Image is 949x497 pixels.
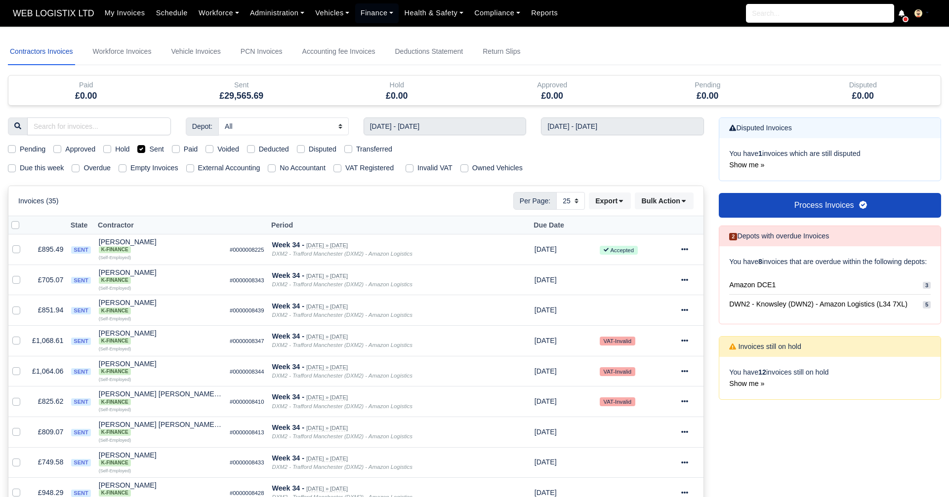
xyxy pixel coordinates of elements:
div: Hold [319,76,475,105]
div: [PERSON_NAME] K-Finance [99,238,222,253]
label: Paid [184,144,198,155]
input: Search for invoices... [27,117,171,135]
td: £749.58 [28,447,67,478]
button: Bulk Action [635,192,694,209]
i: DXM2 - Trafford Manchester (DXM2) - Amazon Logistics [272,281,413,287]
small: VAT-Invalid [600,397,635,406]
a: Accounting fee Invoices [300,38,377,65]
div: Pending [637,79,778,91]
a: Vehicle Invoices [169,38,222,65]
small: (Self-Employed) [99,468,131,473]
small: (Self-Employed) [99,377,131,382]
span: K-Finance [99,277,131,284]
div: Sent [171,79,312,91]
span: 3 [923,282,931,289]
label: Owned Vehicles [472,162,523,174]
small: (Self-Employed) [99,316,131,321]
small: [DATE] » [DATE] [306,425,348,431]
a: WEB LOGISTIX LTD [8,4,99,23]
a: Deductions Statement [393,38,465,65]
span: 3 days from now [535,245,557,253]
label: Empty Invoices [130,162,178,174]
div: [PERSON_NAME] [99,299,222,314]
td: £895.49 [28,234,67,265]
small: #0000008225 [230,247,264,253]
a: Schedule [151,3,193,23]
h6: Depots with overdue Invoices [729,232,829,240]
td: £851.94 [28,295,67,326]
label: Overdue [83,162,111,174]
h5: £29,565.69 [171,91,312,101]
i: DXM2 - Trafford Manchester (DXM2) - Amazon Logistics [272,464,413,470]
strong: Week 34 - [272,241,304,249]
span: sent [71,429,90,436]
label: Hold [115,144,129,155]
small: #0000008433 [230,459,264,465]
strong: Week 34 - [272,302,304,310]
a: Reports [526,3,563,23]
span: WEB LOGISTIX LTD [8,3,99,23]
h6: Invoices still on hold [729,343,801,351]
label: Disputed [309,144,336,155]
span: 3 days from now [535,276,557,284]
span: sent [71,368,90,376]
div: [PERSON_NAME] [99,360,222,375]
span: 3 days from now [535,397,557,405]
th: Due Date [531,216,596,234]
a: Finance [355,3,399,23]
a: Health & Safety [399,3,469,23]
span: sent [71,307,90,314]
a: Workforce [193,3,245,23]
div: [PERSON_NAME] K-Finance [99,360,222,375]
strong: Week 34 - [272,332,304,340]
span: 3 days from now [535,367,557,375]
h5: £0.00 [482,91,623,101]
small: VAT-Invalid [600,337,635,345]
th: State [67,216,94,234]
h6: Invoices (35) [18,197,59,205]
td: £705.07 [28,265,67,295]
h5: £0.00 [327,91,467,101]
div: Approved [482,79,623,91]
span: sent [71,490,90,497]
span: K-Finance [99,307,131,314]
strong: Week 34 - [272,363,304,371]
div: Sent [164,76,320,105]
a: Compliance [469,3,526,23]
small: #0000008343 [230,277,264,283]
small: (Self-Employed) [99,346,131,351]
small: (Self-Employed) [99,255,131,260]
div: [PERSON_NAME] [PERSON_NAME] [99,390,222,405]
td: £809.07 [28,417,67,447]
div: [PERSON_NAME] [PERSON_NAME] K-Finance [99,421,222,436]
a: Return Slips [481,38,522,65]
div: [PERSON_NAME] [99,452,222,466]
span: DWN2 - Knowsley (DWN2) - Amazon Logistics (L34 7XL) [729,299,908,310]
a: Show me » [729,380,764,387]
div: [PERSON_NAME] [99,330,222,344]
span: sent [71,277,90,284]
strong: Week 34 - [272,393,304,401]
label: Voided [217,144,239,155]
strong: 1 [758,150,762,157]
a: PCN Invoices [239,38,285,65]
span: K-Finance [99,459,131,466]
a: Workforce Invoices [91,38,154,65]
h5: £0.00 [793,91,934,101]
div: Disputed [785,76,941,105]
a: Vehicles [310,3,355,23]
span: K-Finance [99,399,131,406]
div: Hold [327,79,467,91]
strong: Week 34 - [272,454,304,462]
span: 5 [923,301,931,308]
small: [DATE] » [DATE] [306,273,348,279]
span: Depot: [186,117,219,135]
span: sent [71,338,90,345]
i: DXM2 - Trafford Manchester (DXM2) - Amazon Logistics [272,403,413,409]
span: K-Finance [99,368,131,375]
small: [DATE] » [DATE] [306,304,348,310]
th: Period [268,216,531,234]
div: You have invoices still on hold [719,357,941,399]
span: K-Finance [99,338,131,344]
